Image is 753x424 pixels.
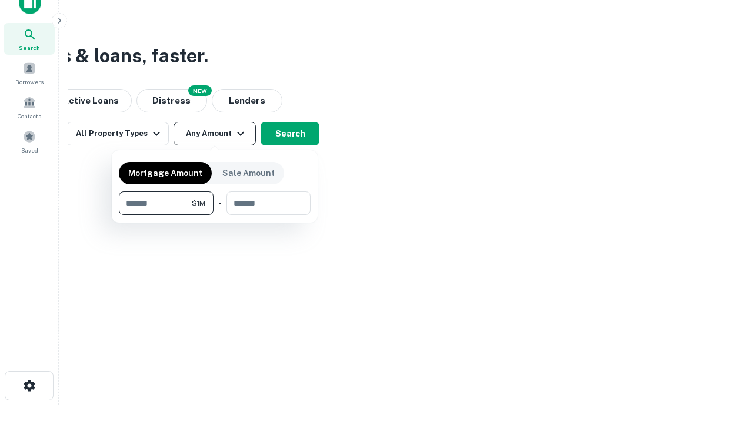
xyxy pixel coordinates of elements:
iframe: Chat Widget [694,330,753,386]
p: Sale Amount [222,167,275,180]
span: $1M [192,198,205,208]
p: Mortgage Amount [128,167,202,180]
div: - [218,191,222,215]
